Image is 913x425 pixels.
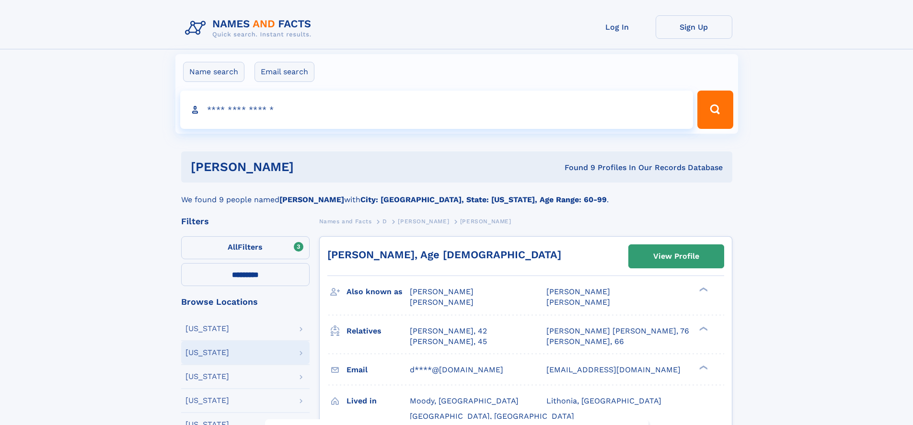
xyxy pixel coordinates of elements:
[653,245,699,267] div: View Profile
[398,218,449,225] span: [PERSON_NAME]
[185,349,229,356] div: [US_STATE]
[347,393,410,409] h3: Lived in
[410,412,574,421] span: [GEOGRAPHIC_DATA], [GEOGRAPHIC_DATA]
[546,336,624,347] a: [PERSON_NAME], 66
[398,215,449,227] a: [PERSON_NAME]
[546,326,689,336] a: [PERSON_NAME] [PERSON_NAME], 76
[191,161,429,173] h1: [PERSON_NAME]
[546,287,610,296] span: [PERSON_NAME]
[279,195,344,204] b: [PERSON_NAME]
[360,195,607,204] b: City: [GEOGRAPHIC_DATA], State: [US_STATE], Age Range: 60-99
[410,326,487,336] a: [PERSON_NAME], 42
[327,249,561,261] a: [PERSON_NAME], Age [DEMOGRAPHIC_DATA]
[319,215,372,227] a: Names and Facts
[254,62,314,82] label: Email search
[546,365,681,374] span: [EMAIL_ADDRESS][DOMAIN_NAME]
[410,336,487,347] a: [PERSON_NAME], 45
[697,287,708,293] div: ❯
[382,215,387,227] a: D
[347,284,410,300] h3: Also known as
[697,325,708,332] div: ❯
[181,183,732,206] div: We found 9 people named with .
[429,162,723,173] div: Found 9 Profiles In Our Records Database
[410,396,519,405] span: Moody, [GEOGRAPHIC_DATA]
[546,298,610,307] span: [PERSON_NAME]
[228,242,238,252] span: All
[460,218,511,225] span: [PERSON_NAME]
[546,396,661,405] span: Lithonia, [GEOGRAPHIC_DATA]
[382,218,387,225] span: D
[181,236,310,259] label: Filters
[185,373,229,380] div: [US_STATE]
[410,287,474,296] span: [PERSON_NAME]
[180,91,693,129] input: search input
[697,364,708,370] div: ❯
[347,362,410,378] h3: Email
[410,298,474,307] span: [PERSON_NAME]
[185,325,229,333] div: [US_STATE]
[183,62,244,82] label: Name search
[347,323,410,339] h3: Relatives
[185,397,229,404] div: [US_STATE]
[181,298,310,306] div: Browse Locations
[181,15,319,41] img: Logo Names and Facts
[629,245,724,268] a: View Profile
[656,15,732,39] a: Sign Up
[181,217,310,226] div: Filters
[697,91,733,129] button: Search Button
[579,15,656,39] a: Log In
